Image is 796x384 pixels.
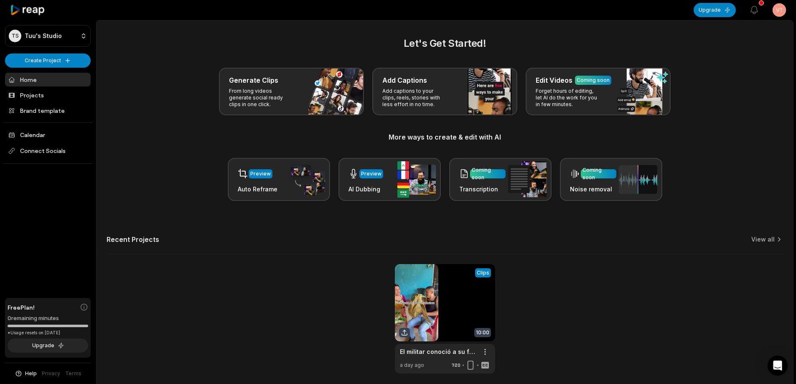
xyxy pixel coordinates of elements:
h3: Add Captions [382,75,427,85]
h2: Recent Projects [107,235,159,244]
div: Coming soon [577,76,610,84]
p: Forget hours of editing, let AI do the work for you in few minutes. [536,88,600,108]
div: 0 remaining minutes [8,314,88,323]
div: Coming soon [472,166,504,181]
button: Upgrade [694,3,736,17]
a: Terms [65,370,81,377]
a: Calendar [5,128,91,142]
h3: Transcription [459,185,506,193]
a: View all [751,235,775,244]
h3: More ways to create & edit with AI [107,132,783,142]
p: Tuu's Studio [25,32,62,40]
h3: Noise removal [570,185,616,193]
div: TS [9,30,21,42]
img: noise_removal.png [619,165,657,194]
div: Preview [250,170,271,178]
div: *Usage resets on [DATE] [8,330,88,336]
button: Help [15,370,37,377]
img: transcription.png [508,161,547,197]
div: Coming soon [582,166,615,181]
p: Add captions to your clips, reels, stories with less effort in no time. [382,88,447,108]
button: Upgrade [8,338,88,353]
img: auto_reframe.png [287,163,325,196]
a: Projects [5,88,91,102]
button: Create Project [5,53,91,68]
h3: Generate Clips [229,75,278,85]
h3: AI Dubbing [348,185,383,193]
a: El militar conoció a su futura suegra [400,347,477,356]
h3: Auto Reframe [238,185,277,193]
div: Preview [361,170,381,178]
div: Open Intercom Messenger [768,356,788,376]
a: Privacy [42,370,60,377]
p: From long videos generate social ready clips in one click. [229,88,294,108]
span: Free Plan! [8,303,35,312]
img: ai_dubbing.png [397,161,436,198]
a: Brand template [5,104,91,117]
h3: Edit Videos [536,75,572,85]
span: Connect Socials [5,143,91,158]
span: Help [25,370,37,377]
a: Home [5,73,91,86]
h2: Let's Get Started! [107,36,783,51]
